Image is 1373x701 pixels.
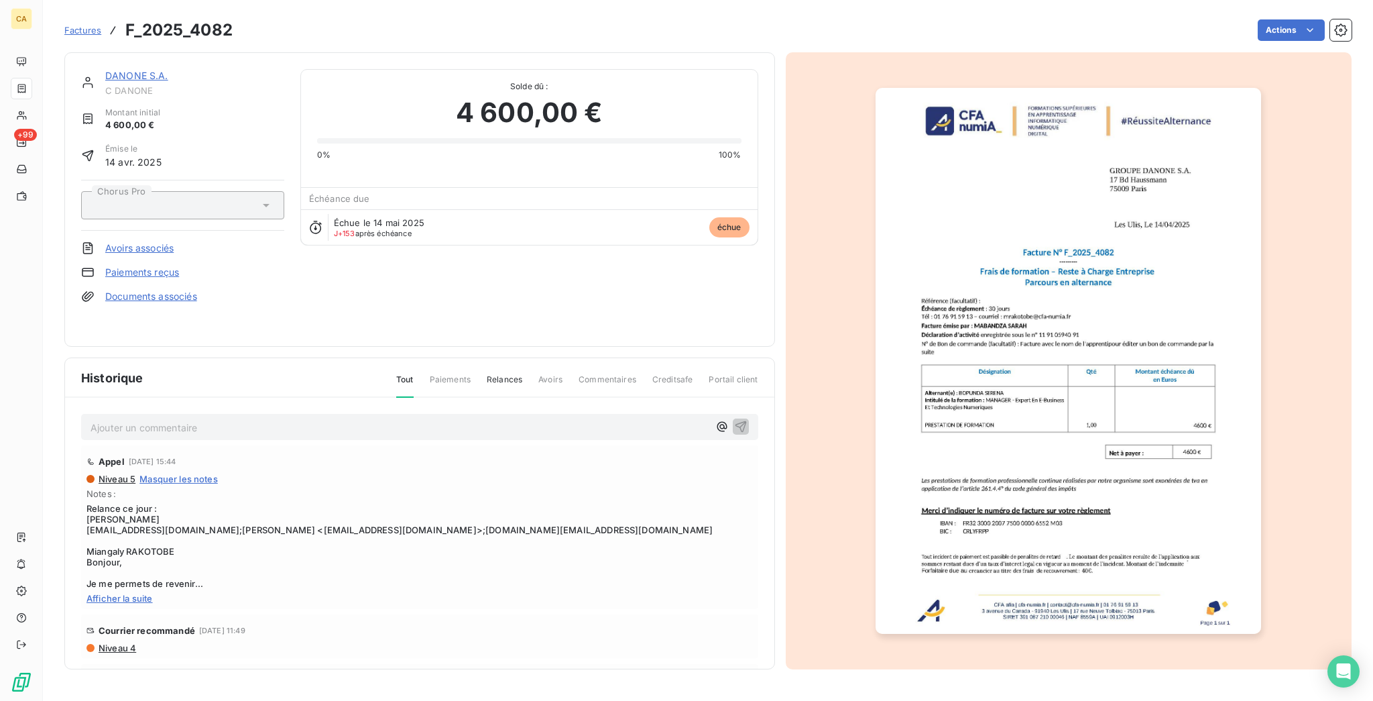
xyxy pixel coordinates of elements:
[11,8,32,30] div: CA
[105,70,168,81] a: DANONE S.A.
[97,474,135,484] span: Niveau 5
[99,625,195,636] span: Courrier recommandé
[125,18,233,42] h3: F_2025_4082
[105,155,162,169] span: 14 avr. 2025
[86,503,753,589] span: Relance ce jour : [PERSON_NAME] ​[EMAIL_ADDRESS][DOMAIN_NAME];​[PERSON_NAME] <[EMAIL_ADDRESS][DOM...
[487,374,522,396] span: Relances
[309,193,370,204] span: Échéance due
[105,119,160,132] span: 4 600,00 €
[81,369,143,387] span: Historique
[719,149,741,161] span: 100%
[14,129,37,141] span: +99
[105,143,162,155] span: Émise le
[317,149,331,161] span: 0%
[86,593,753,604] span: Afficher la suite
[456,93,603,133] span: 4 600,00 €
[876,88,1261,634] img: invoice_thumbnail
[139,474,218,484] span: Masquer les notes
[334,217,424,228] span: Échue le 14 mai 2025
[652,374,693,396] span: Creditsafe
[105,266,179,279] a: Paiements reçus
[64,25,101,36] span: Factures
[1327,655,1360,688] div: Open Intercom Messenger
[105,107,160,119] span: Montant initial
[105,241,174,255] a: Avoirs associés
[86,488,753,499] span: Notes :
[11,671,32,693] img: Logo LeanPay
[538,374,562,396] span: Avoirs
[64,23,101,37] a: Factures
[105,290,197,303] a: Documents associés
[1258,19,1325,41] button: Actions
[709,374,758,396] span: Portail client
[334,229,355,238] span: J+153
[396,374,414,398] span: Tout
[334,229,412,237] span: après échéance
[317,80,741,93] span: Solde dû :
[129,457,176,466] span: [DATE] 15:44
[105,85,284,96] span: C DANONE
[709,217,750,237] span: échue
[430,374,471,396] span: Paiements
[99,456,125,467] span: Appel
[199,627,245,635] span: [DATE] 11:49
[97,643,136,653] span: Niveau 4
[579,374,636,396] span: Commentaires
